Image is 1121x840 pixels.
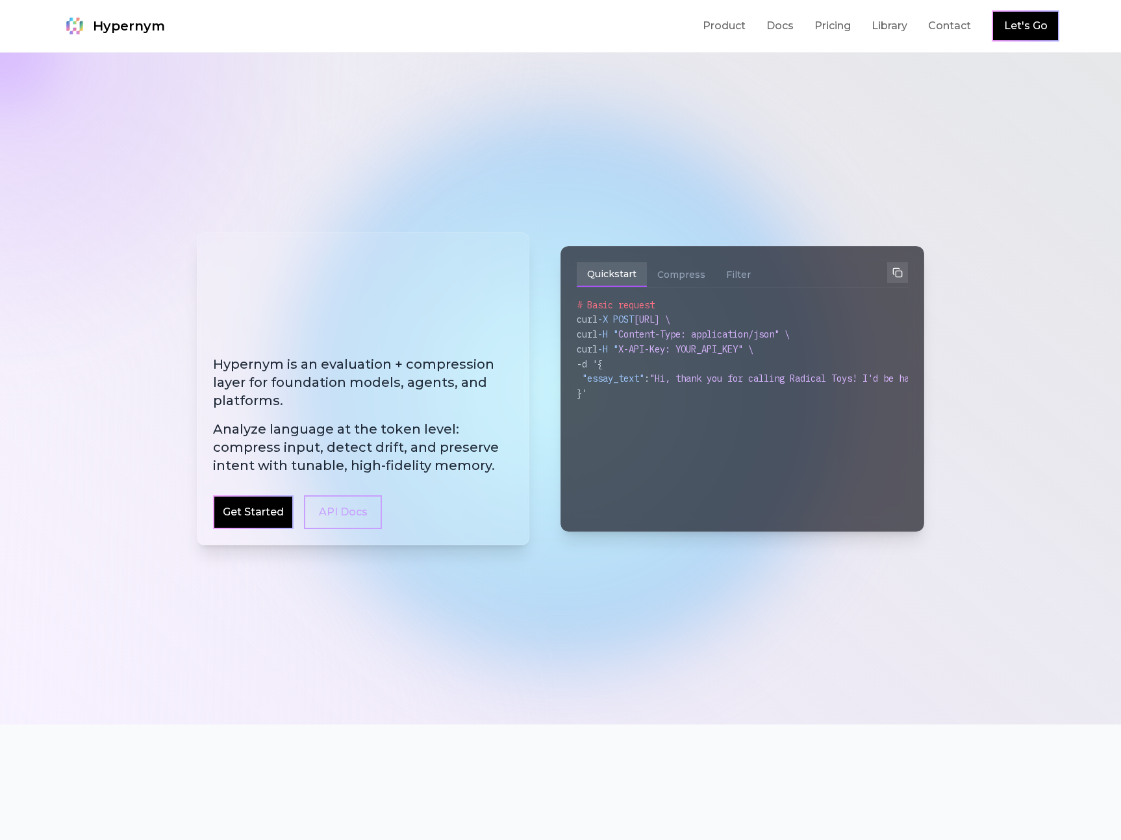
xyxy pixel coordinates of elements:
a: Get Started [223,504,284,520]
span: [URL] \ [634,314,670,325]
span: : [644,373,649,384]
h2: Hypernym is an evaluation + compression layer for foundation models, agents, and platforms. [213,355,513,475]
a: Let's Go [1004,18,1048,34]
span: -d '{ [577,358,603,370]
button: Compress [647,262,716,287]
span: -X POST [598,314,634,325]
span: curl [577,343,598,355]
span: X-API-Key: YOUR_API_KEY" \ [618,343,753,355]
img: Hypernym Logo [62,13,88,39]
button: Filter [716,262,761,287]
a: Library [872,18,907,34]
span: }' [577,388,587,399]
span: Hypernym [93,17,165,35]
span: -H " [598,343,618,355]
span: # Basic request [577,299,655,311]
span: -H " [598,328,618,340]
span: curl [577,314,598,325]
span: curl [577,328,598,340]
a: Hypernym [62,13,165,39]
span: "essay_text" [582,373,644,384]
a: Product [703,18,746,34]
span: Content-Type: application/json" \ [618,328,790,340]
button: Quickstart [577,262,647,287]
span: Analyze language at the token level: compress input, detect drift, and preserve intent with tunab... [213,420,513,475]
a: Contact [928,18,971,34]
a: API Docs [304,495,382,529]
a: Pricing [814,18,851,34]
button: Copy to clipboard [887,262,908,283]
a: Docs [766,18,794,34]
